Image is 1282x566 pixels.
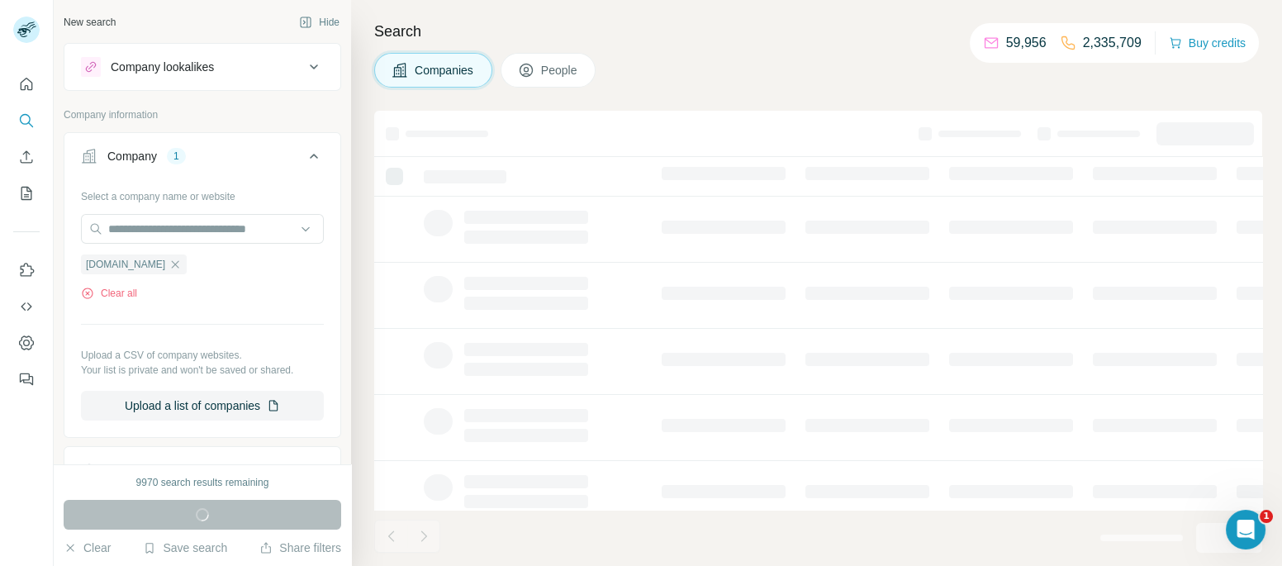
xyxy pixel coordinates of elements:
button: Company1 [64,136,340,183]
p: 59,956 [1006,33,1047,53]
span: People [541,62,579,78]
button: Use Surfe on LinkedIn [13,255,40,285]
p: 2,335,709 [1083,33,1142,53]
button: Quick start [13,69,40,99]
button: Save search [143,540,227,556]
button: Search [13,106,40,136]
iframe: Intercom live chat [1226,510,1265,549]
div: Company [107,148,157,164]
div: Company lookalikes [111,59,214,75]
div: Select a company name or website [81,183,324,204]
div: 1 [167,149,186,164]
button: Clear [64,540,111,556]
button: Enrich CSV [13,142,40,172]
span: [DOMAIN_NAME] [86,257,165,272]
p: Company information [64,107,341,122]
button: Industry [64,450,340,490]
button: My lists [13,178,40,208]
button: Buy credits [1169,31,1246,55]
h4: Search [374,20,1262,43]
p: Your list is private and won't be saved or shared. [81,363,324,378]
button: Feedback [13,364,40,394]
span: Companies [415,62,475,78]
button: Share filters [259,540,341,556]
p: Upload a CSV of company websites. [81,348,324,363]
span: 1 [1260,510,1273,523]
button: Company lookalikes [64,47,340,87]
button: Dashboard [13,328,40,358]
button: Clear all [81,286,137,301]
div: 9970 search results remaining [136,475,269,490]
div: Industry [107,462,149,478]
div: New search [64,15,116,30]
button: Upload a list of companies [81,391,324,421]
button: Use Surfe API [13,292,40,321]
button: Hide [287,10,351,35]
